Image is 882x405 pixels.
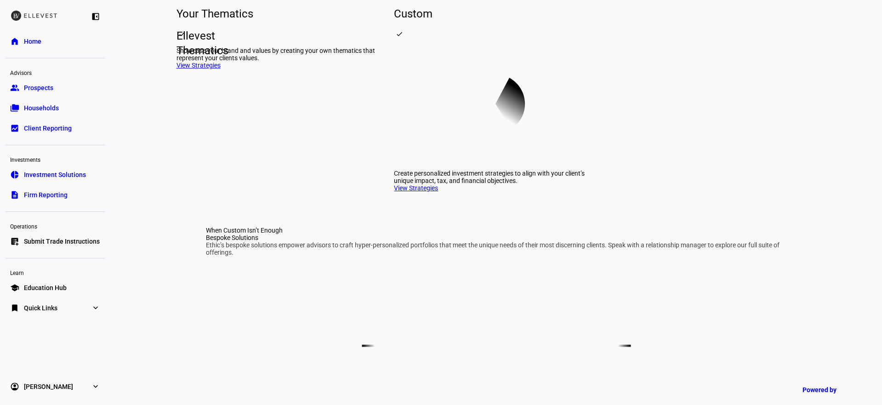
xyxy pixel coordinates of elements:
[24,283,67,292] span: Education Hub
[176,62,221,69] a: View Strategies
[6,32,105,51] a: homeHome
[396,30,403,38] mat-icon: check
[10,103,19,113] eth-mat-symbol: folder_copy
[24,37,41,46] span: Home
[6,66,105,79] div: Advisors
[6,99,105,117] a: folder_copyHouseholds
[6,153,105,165] div: Investments
[6,119,105,137] a: bid_landscapeClient Reporting
[10,283,19,292] eth-mat-symbol: school
[91,12,100,21] eth-mat-symbol: left_panel_close
[394,170,597,184] div: Create personalized investment strategies to align with your client’s unique impact, tax, and fin...
[394,6,597,21] div: Custom
[10,124,19,133] eth-mat-symbol: bid_landscape
[206,234,787,241] div: Bespoke Solutions
[6,186,105,204] a: descriptionFirm Reporting
[169,29,184,58] span: Ellevest Thematics
[6,165,105,184] a: pie_chartInvestment Solutions
[91,382,100,391] eth-mat-symbol: expand_more
[176,47,380,62] div: Showcase your brand and values by creating your own thematics that represent your clients values.
[24,303,57,313] span: Quick Links
[10,237,19,246] eth-mat-symbol: list_alt_add
[24,237,100,246] span: Submit Trade Instructions
[91,303,100,313] eth-mat-symbol: expand_more
[176,6,380,21] div: Your Thematics
[24,103,59,113] span: Households
[24,83,53,92] span: Prospects
[394,184,438,192] a: View Strategies
[24,170,86,179] span: Investment Solutions
[10,83,19,92] eth-mat-symbol: group
[798,381,868,398] a: Powered by
[206,227,787,234] div: When Custom Isn’t Enough
[10,170,19,179] eth-mat-symbol: pie_chart
[10,190,19,200] eth-mat-symbol: description
[10,382,19,391] eth-mat-symbol: account_circle
[24,190,68,200] span: Firm Reporting
[10,37,19,46] eth-mat-symbol: home
[24,124,72,133] span: Client Reporting
[6,219,105,232] div: Operations
[10,303,19,313] eth-mat-symbol: bookmark
[6,79,105,97] a: groupProspects
[206,241,787,256] div: Ethic’s bespoke solutions empower advisors to craft hyper-personalized portfolios that meet the u...
[6,266,105,279] div: Learn
[24,382,73,391] span: [PERSON_NAME]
